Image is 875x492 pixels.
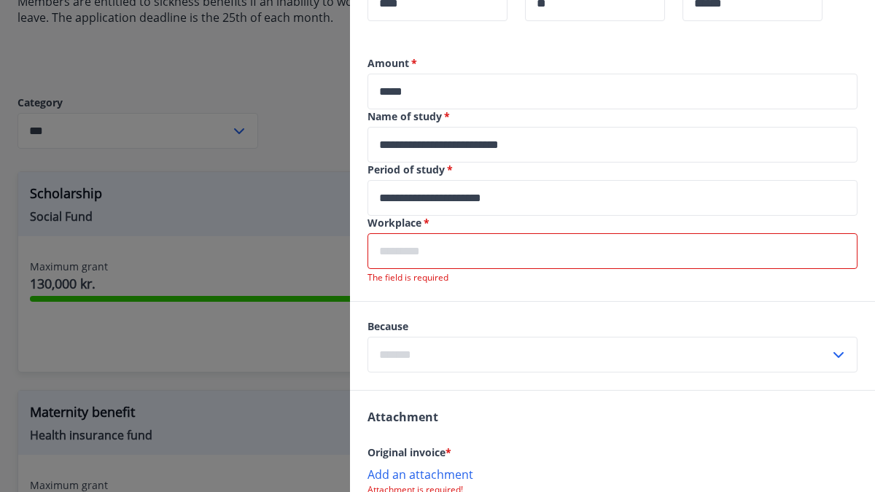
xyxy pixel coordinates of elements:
[367,127,857,163] div: Name of study
[367,233,857,269] div: Workplace
[367,163,445,176] font: Period of study
[367,74,857,109] div: Amount
[367,319,408,333] font: Because
[367,109,442,123] font: Name of study
[367,466,473,483] font: Add an attachment
[367,56,409,70] font: Amount
[367,272,857,284] p: The field is required
[367,216,421,230] font: Workplace
[367,409,438,425] font: Attachment
[367,180,857,216] div: Study period
[367,445,446,459] font: Original invoice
